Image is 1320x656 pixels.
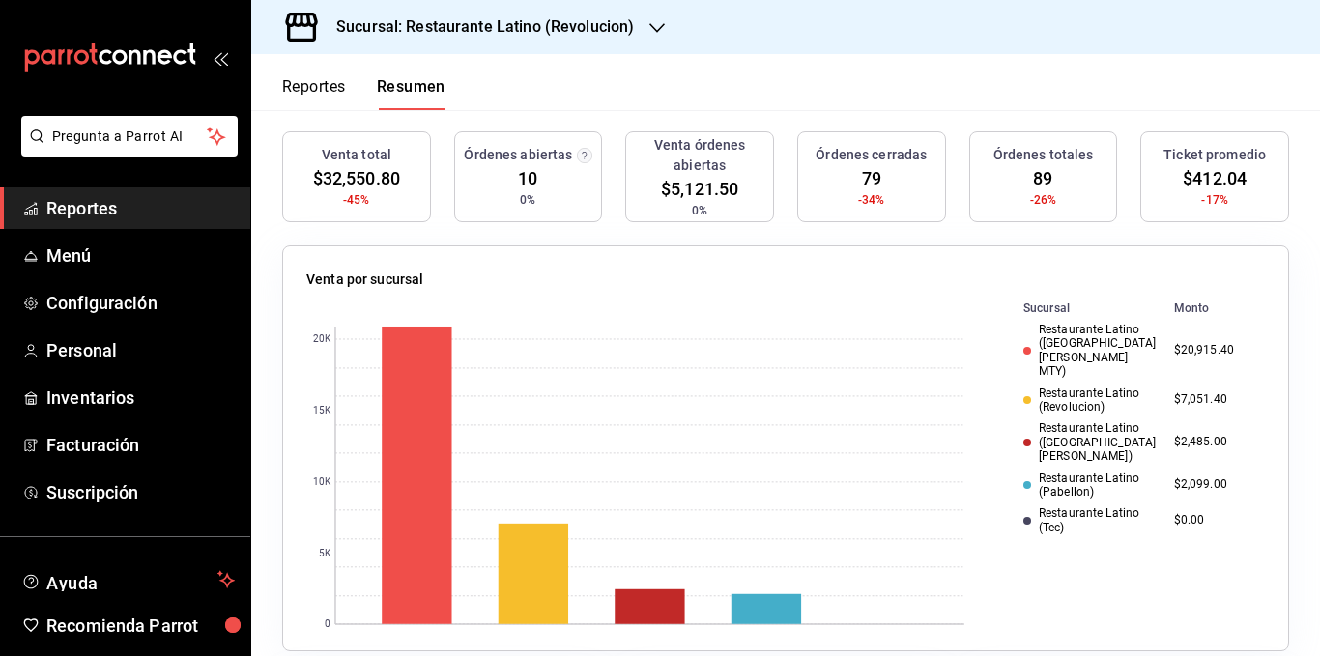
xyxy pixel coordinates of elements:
[816,145,927,165] h3: Órdenes cerradas
[634,135,765,176] h3: Venta órdenes abiertas
[306,270,423,290] p: Venta por sucursal
[1166,319,1265,383] td: $20,915.40
[1023,471,1159,499] div: Restaurante Latino (Pabellon)
[1023,323,1159,379] div: Restaurante Latino ([GEOGRAPHIC_DATA][PERSON_NAME] MTY)
[1030,191,1057,209] span: -26%
[282,77,346,110] button: Reportes
[1023,386,1159,414] div: Restaurante Latino (Revolucion)
[1183,165,1247,191] span: $412.04
[313,334,331,345] text: 20K
[319,549,331,559] text: 5K
[46,242,235,269] span: Menú
[518,165,537,191] span: 10
[21,116,238,157] button: Pregunta a Parrot AI
[377,77,445,110] button: Resumen
[1023,421,1159,463] div: Restaurante Latino ([GEOGRAPHIC_DATA][PERSON_NAME])
[1166,417,1265,467] td: $2,485.00
[661,176,738,202] span: $5,121.50
[464,145,572,165] h3: Órdenes abiertas
[313,406,331,416] text: 15K
[325,619,330,630] text: 0
[1166,502,1265,538] td: $0.00
[52,127,208,147] span: Pregunta a Parrot AI
[46,337,235,363] span: Personal
[692,202,707,219] span: 0%
[1166,383,1265,418] td: $7,051.40
[1163,145,1266,165] h3: Ticket promedio
[46,195,235,221] span: Reportes
[322,145,391,165] h3: Venta total
[858,191,885,209] span: -34%
[46,290,235,316] span: Configuración
[46,432,235,458] span: Facturación
[14,140,238,160] a: Pregunta a Parrot AI
[1023,506,1159,534] div: Restaurante Latino (Tec)
[1166,468,1265,503] td: $2,099.00
[46,479,235,505] span: Suscripción
[862,165,881,191] span: 79
[321,15,634,39] h3: Sucursal: Restaurante Latino (Revolucion)
[46,385,235,411] span: Inventarios
[313,477,331,488] text: 10K
[213,50,228,66] button: open_drawer_menu
[343,191,370,209] span: -45%
[1201,191,1228,209] span: -17%
[1166,298,1265,319] th: Monto
[993,145,1094,165] h3: Órdenes totales
[282,77,445,110] div: navigation tabs
[1033,165,1052,191] span: 89
[46,568,210,591] span: Ayuda
[313,165,400,191] span: $32,550.80
[46,613,235,639] span: Recomienda Parrot
[992,298,1166,319] th: Sucursal
[520,191,535,209] span: 0%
